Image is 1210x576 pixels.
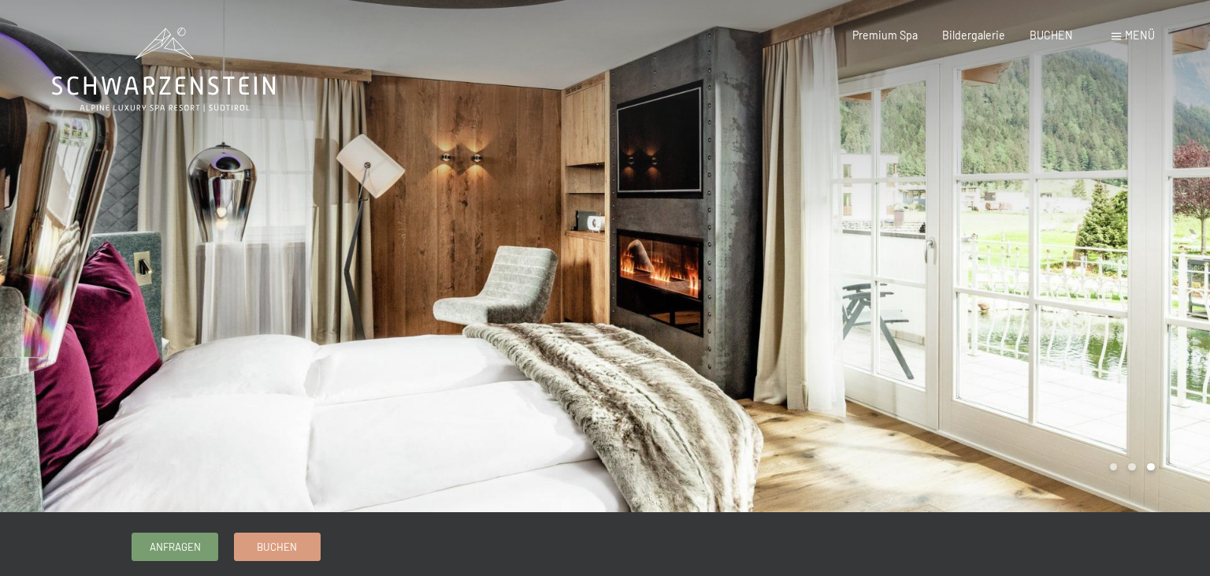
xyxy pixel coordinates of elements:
[132,533,217,559] a: Anfragen
[150,540,201,554] span: Anfragen
[942,28,1005,42] a: Bildergalerie
[1030,28,1073,42] a: BUCHEN
[235,533,320,559] a: Buchen
[852,28,918,42] a: Premium Spa
[1125,28,1155,42] span: Menü
[257,540,297,554] span: Buchen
